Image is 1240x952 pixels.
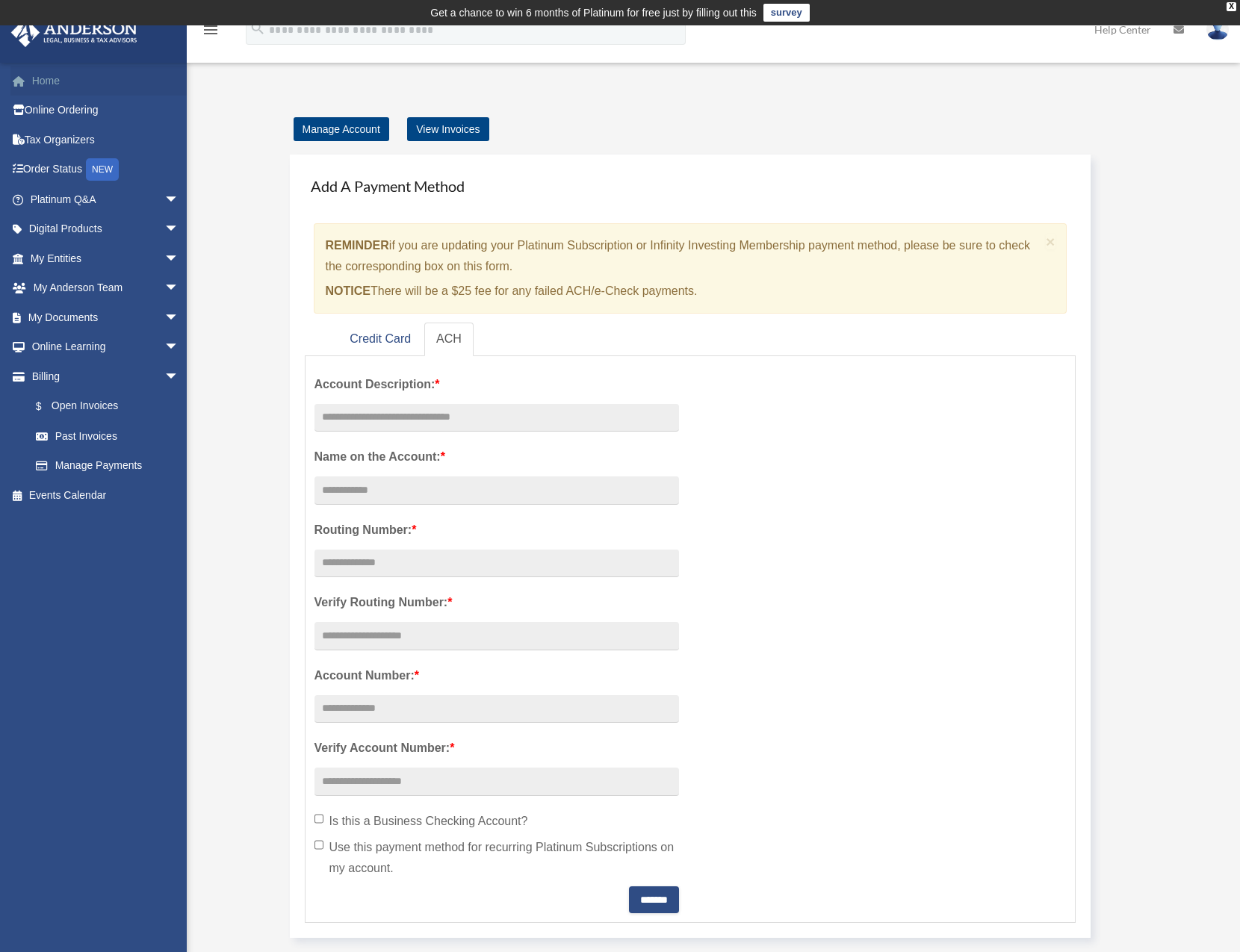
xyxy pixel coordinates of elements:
[1227,2,1236,11] div: close
[10,96,202,125] a: Online Ordering
[44,397,52,416] span: $
[202,21,220,39] i: menu
[314,814,324,824] input: Is this a Business Checking Account?
[407,117,489,141] a: View Invoices
[10,155,202,185] a: Order StatusNEW
[314,374,679,395] label: Account Description:
[314,520,679,541] label: Routing Number:
[314,840,324,850] input: Use this payment method for recurring Platinum Subscriptions on my account.
[326,284,371,297] strong: NOTICE
[10,243,202,273] a: My Entitiesarrow_drop_down
[86,158,119,181] div: NEW
[1046,233,1055,250] span: ×
[249,20,266,37] i: search
[314,592,679,613] label: Verify Routing Number:
[1046,234,1055,249] button: Close
[338,323,423,356] a: Credit Card
[10,480,202,510] a: Events Calendar
[202,26,220,39] a: menu
[326,281,1041,302] p: There will be a $25 fee for any failed ACH/e-Check payments.
[314,837,679,879] label: Use this payment method for recurring Platinum Subscriptions on my account.
[7,18,142,47] img: Anderson Advisors Platinum Portal
[164,184,194,215] span: arrow_drop_down
[164,361,194,392] span: arrow_drop_down
[10,66,202,96] a: Home
[1206,19,1229,40] img: User Pic
[314,738,679,759] label: Verify Account Number:
[314,447,679,467] label: Name on the Account:
[164,332,194,363] span: arrow_drop_down
[10,214,202,244] a: Digital Productsarrow_drop_down
[21,451,194,481] a: Manage Payments
[21,391,202,422] a: $Open Invoices
[10,302,202,332] a: My Documentsarrow_drop_down
[21,421,202,451] a: Past Invoices
[314,811,679,832] label: Is this a Business Checking Account?
[326,239,389,252] strong: REMINDER
[10,273,202,303] a: My Anderson Teamarrow_drop_down
[430,4,757,22] div: Get a chance to win 6 months of Platinum for free just by filling out this
[10,332,202,362] a: Online Learningarrow_drop_down
[164,302,194,333] span: arrow_drop_down
[314,665,679,686] label: Account Number:
[164,214,194,245] span: arrow_drop_down
[294,117,389,141] a: Manage Account
[164,243,194,274] span: arrow_drop_down
[10,125,202,155] a: Tax Organizers
[424,323,474,356] a: ACH
[314,223,1067,314] div: if you are updating your Platinum Subscription or Infinity Investing Membership payment method, p...
[763,4,810,22] a: survey
[305,169,1076,202] h4: Add A Payment Method
[164,273,194,304] span: arrow_drop_down
[10,361,202,391] a: Billingarrow_drop_down
[10,184,202,214] a: Platinum Q&Aarrow_drop_down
